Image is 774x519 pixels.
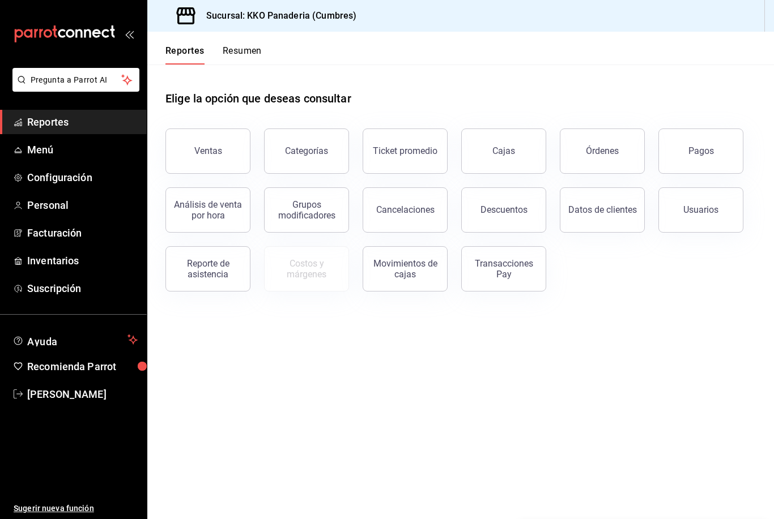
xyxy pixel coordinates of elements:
[461,128,546,174] button: Cajas
[688,145,714,156] div: Pagos
[125,29,134,38] button: open_drawer_menu
[165,187,250,233] button: Análisis de venta por hora
[568,204,637,215] div: Datos de clientes
[194,145,222,156] div: Ventas
[363,187,448,233] button: Cancelaciones
[27,387,138,402] span: [PERSON_NAME]
[31,74,122,86] span: Pregunta a Parrot AI
[165,45,262,65] div: navigation tabs
[586,145,619,156] div: Órdenes
[363,246,448,291] button: Movimientos de cajas
[461,246,546,291] button: Transacciones Pay
[223,45,262,65] button: Resumen
[12,68,139,92] button: Pregunta a Parrot AI
[376,204,435,215] div: Cancelaciones
[8,82,139,94] a: Pregunta a Parrot AI
[165,90,351,107] h1: Elige la opción que deseas consultar
[469,258,539,280] div: Transacciones Pay
[492,145,515,156] div: Cajas
[27,225,138,241] span: Facturación
[271,258,342,280] div: Costos y márgenes
[27,142,138,157] span: Menú
[560,128,645,174] button: Órdenes
[27,359,138,374] span: Recomienda Parrot
[14,503,138,514] span: Sugerir nueva función
[27,333,123,346] span: Ayuda
[27,170,138,185] span: Configuración
[173,199,243,221] div: Análisis de venta por hora
[27,281,138,296] span: Suscripción
[27,198,138,213] span: Personal
[264,187,349,233] button: Grupos modificadores
[165,246,250,291] button: Reporte de asistencia
[461,187,546,233] button: Descuentos
[271,199,342,221] div: Grupos modificadores
[173,258,243,280] div: Reporte de asistencia
[480,204,528,215] div: Descuentos
[658,187,743,233] button: Usuarios
[285,145,328,156] div: Categorías
[165,128,250,174] button: Ventas
[658,128,743,174] button: Pagos
[363,128,448,174] button: Ticket promedio
[27,253,138,268] span: Inventarios
[27,114,138,130] span: Reportes
[683,204,718,215] div: Usuarios
[264,128,349,174] button: Categorías
[197,9,356,23] h3: Sucursal: KKO Panaderia (Cumbres)
[560,187,645,233] button: Datos de clientes
[264,246,349,291] button: Contrata inventarios para ver este reporte
[373,145,437,156] div: Ticket promedio
[165,45,205,65] button: Reportes
[370,258,440,280] div: Movimientos de cajas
